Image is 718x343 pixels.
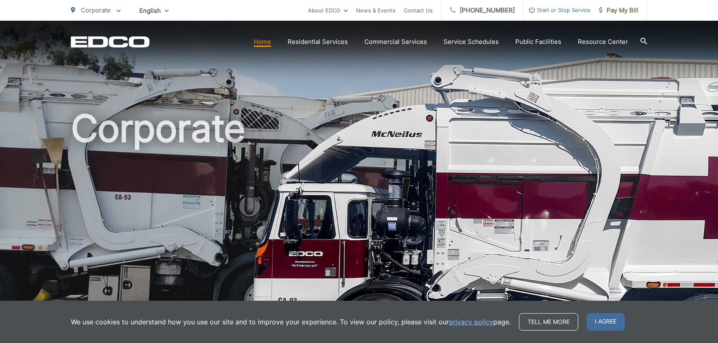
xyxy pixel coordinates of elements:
[587,313,625,331] span: I agree
[519,313,578,331] a: Tell me more
[364,37,427,47] a: Commercial Services
[81,6,111,14] span: Corporate
[599,5,638,15] span: Pay My Bill
[404,5,433,15] a: Contact Us
[71,317,511,327] p: We use cookies to understand how you use our site and to improve your experience. To view our pol...
[254,37,271,47] a: Home
[578,37,628,47] a: Resource Center
[515,37,561,47] a: Public Facilities
[308,5,348,15] a: About EDCO
[444,37,499,47] a: Service Schedules
[71,36,150,48] a: EDCD logo. Return to the homepage.
[133,3,175,18] span: English
[356,5,395,15] a: News & Events
[288,37,348,47] a: Residential Services
[449,317,493,327] a: privacy policy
